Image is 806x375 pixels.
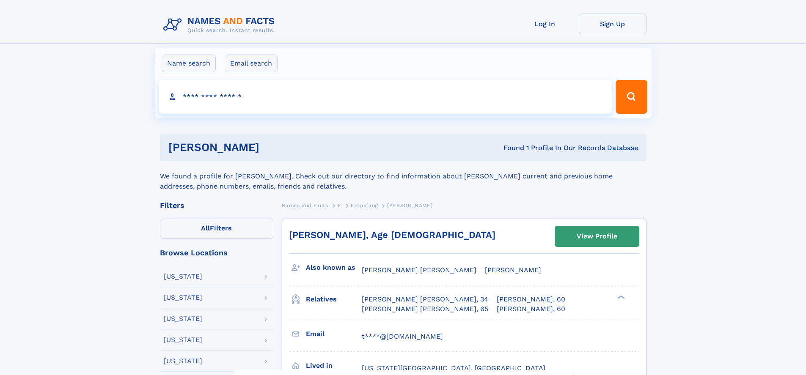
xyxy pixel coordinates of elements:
[160,202,273,209] div: Filters
[381,143,638,153] div: Found 1 Profile In Our Records Database
[289,230,495,240] a: [PERSON_NAME], Age [DEMOGRAPHIC_DATA]
[485,266,541,274] span: [PERSON_NAME]
[201,224,210,232] span: All
[577,227,617,246] div: View Profile
[497,295,565,304] a: [PERSON_NAME], 60
[616,80,647,114] button: Search Button
[338,200,341,211] a: E
[164,273,202,280] div: [US_STATE]
[511,14,579,34] a: Log In
[306,327,362,341] h3: Email
[160,161,646,192] div: We found a profile for [PERSON_NAME]. Check out our directory to find information about [PERSON_N...
[162,55,216,72] label: Name search
[497,304,565,314] a: [PERSON_NAME], 60
[306,359,362,373] h3: Lived in
[282,200,328,211] a: Names and Facts
[168,142,382,153] h1: [PERSON_NAME]
[159,80,612,114] input: search input
[362,304,488,314] a: [PERSON_NAME] [PERSON_NAME], 65
[351,200,377,211] a: Edquilang
[160,14,282,36] img: Logo Names and Facts
[164,358,202,364] div: [US_STATE]
[164,315,202,322] div: [US_STATE]
[351,203,377,208] span: Edquilang
[306,292,362,307] h3: Relatives
[362,364,545,372] span: [US_STATE][GEOGRAPHIC_DATA], [GEOGRAPHIC_DATA]
[579,14,646,34] a: Sign Up
[160,249,273,257] div: Browse Locations
[615,295,625,300] div: ❯
[338,203,341,208] span: E
[387,203,432,208] span: [PERSON_NAME]
[306,260,362,275] h3: Also known as
[160,219,273,239] label: Filters
[362,295,488,304] a: [PERSON_NAME] [PERSON_NAME], 34
[225,55,278,72] label: Email search
[555,226,639,246] a: View Profile
[164,337,202,343] div: [US_STATE]
[164,294,202,301] div: [US_STATE]
[362,266,476,274] span: [PERSON_NAME] [PERSON_NAME]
